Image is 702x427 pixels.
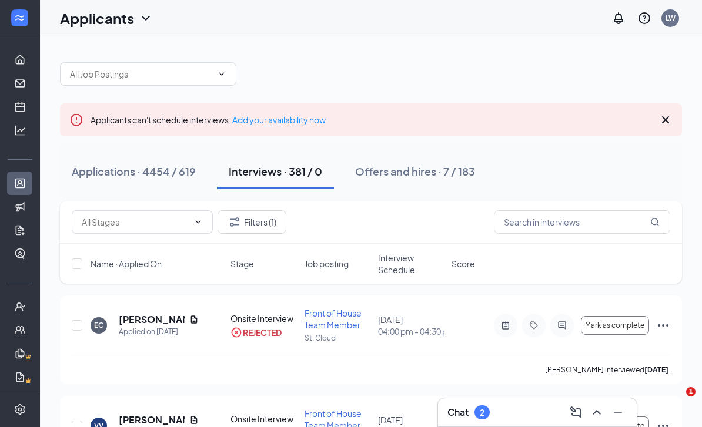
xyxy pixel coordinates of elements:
[193,217,203,227] svg: ChevronDown
[650,217,660,227] svg: MagnifyingGlass
[189,415,199,425] svg: Document
[662,387,690,415] iframe: Intercom live chat
[230,413,297,425] div: Onsite Interview
[60,8,134,28] h1: Applicants
[218,210,286,234] button: Filter Filters (1)
[666,13,676,23] div: LW
[566,403,585,422] button: ComposeMessage
[230,312,297,324] div: Onsite Interview
[637,11,651,25] svg: QuestionInfo
[587,403,606,422] button: ChevronUp
[82,216,189,228] input: All Stages
[232,115,326,125] a: Add your availability now
[499,321,513,330] svg: ActiveNote
[494,210,670,234] input: Search in interviews
[69,113,83,127] svg: Error
[378,252,444,275] span: Interview Schedule
[555,321,569,330] svg: ActiveChat
[14,301,26,312] svg: UserCheck
[230,327,242,338] svg: CrossCircle
[230,258,254,270] span: Stage
[355,164,475,179] div: Offers and hires · 7 / 183
[545,365,670,375] p: [PERSON_NAME] interviewed .
[119,313,185,326] h5: [PERSON_NAME]
[217,69,226,79] svg: ChevronDown
[72,164,196,179] div: Applications · 4454 / 619
[686,387,696,396] span: 1
[305,258,349,270] span: Job posting
[91,258,162,270] span: Name · Applied On
[590,405,604,419] svg: ChevronUp
[527,321,541,330] svg: Tag
[14,125,26,136] svg: Analysis
[569,405,583,419] svg: ComposeMessage
[94,320,103,330] div: EC
[91,115,326,125] span: Applicants can't schedule interviews.
[480,408,484,418] div: 2
[581,316,649,335] button: Mark as complete
[644,365,668,374] b: [DATE]
[611,11,626,25] svg: Notifications
[305,333,371,343] p: St. Cloud
[228,215,242,229] svg: Filter
[611,405,625,419] svg: Minimize
[139,11,153,25] svg: ChevronDown
[447,406,469,419] h3: Chat
[14,12,25,23] svg: WorkstreamLogo
[305,308,362,330] span: Front of House Team Member
[243,327,282,338] div: REJECTED
[585,321,644,330] span: Mark as complete
[119,413,185,426] h5: [PERSON_NAME]
[189,315,199,324] svg: Document
[378,314,444,337] div: [DATE]
[658,113,673,127] svg: Cross
[14,404,26,415] svg: Settings
[378,325,444,337] span: 04:00 pm - 04:30 pm
[70,68,212,80] input: All Job Postings
[452,258,475,270] span: Score
[119,326,199,338] div: Applied on [DATE]
[656,318,670,332] svg: Ellipses
[609,403,627,422] button: Minimize
[229,164,322,179] div: Interviews · 381 / 0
